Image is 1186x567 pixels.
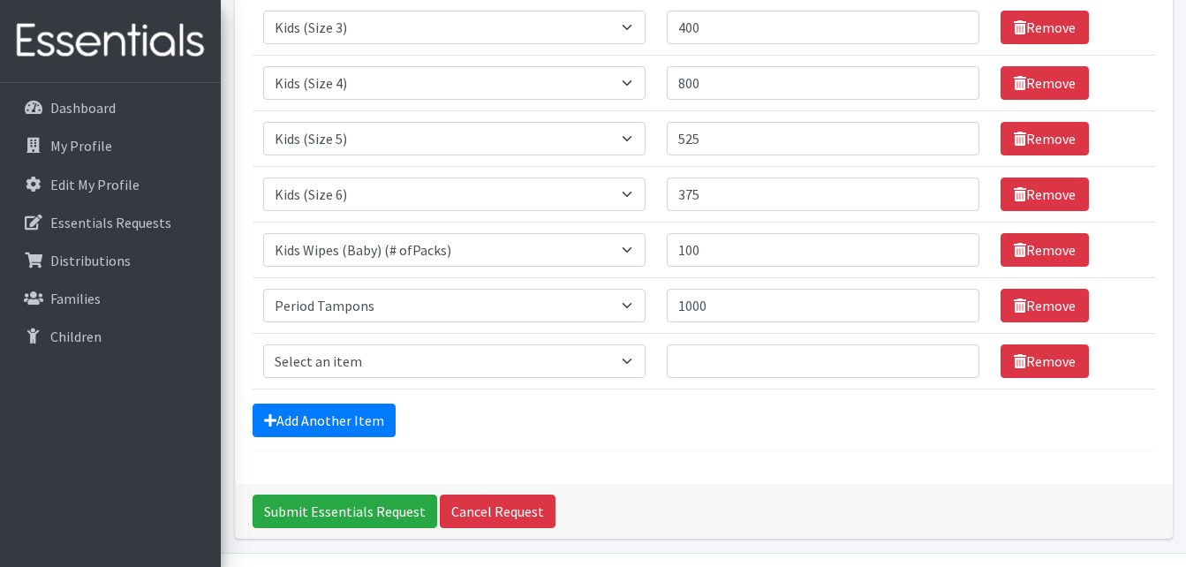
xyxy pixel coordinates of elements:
a: Cancel Request [440,495,555,528]
p: Families [50,290,101,307]
a: My Profile [7,128,214,163]
a: Remove [1001,66,1089,100]
p: Edit My Profile [50,176,140,193]
p: Children [50,328,102,345]
a: Add Another Item [253,404,396,437]
a: Remove [1001,122,1089,155]
a: Children [7,319,214,354]
p: Essentials Requests [50,214,171,231]
a: Remove [1001,11,1089,44]
a: Remove [1001,344,1089,378]
a: Essentials Requests [7,205,214,240]
p: My Profile [50,137,112,155]
a: Remove [1001,178,1089,211]
a: Families [7,281,214,316]
a: Edit My Profile [7,167,214,202]
input: Submit Essentials Request [253,495,437,528]
p: Distributions [50,252,131,269]
a: Remove [1001,289,1089,322]
a: Distributions [7,243,214,278]
img: HumanEssentials [7,11,214,71]
a: Dashboard [7,90,214,125]
p: Dashboard [50,99,116,117]
a: Remove [1001,233,1089,267]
